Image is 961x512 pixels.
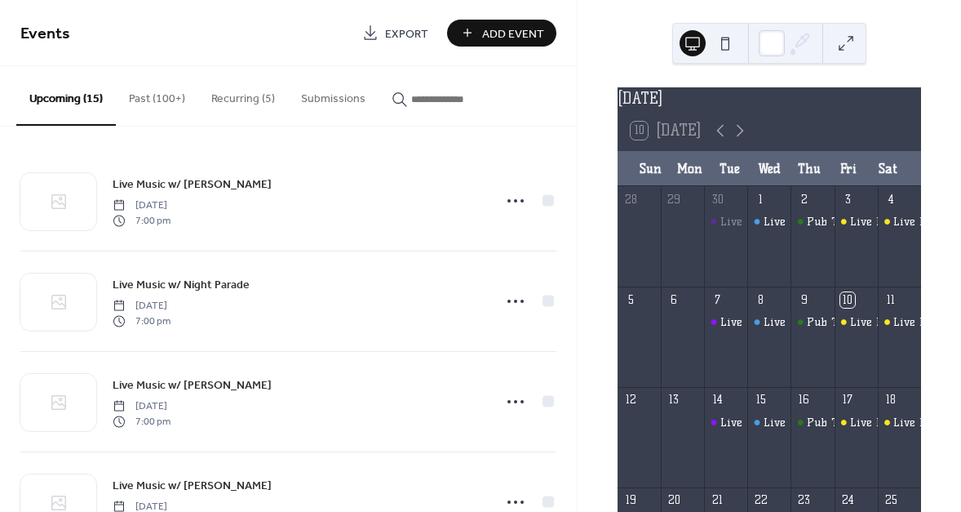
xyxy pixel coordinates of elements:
[710,151,750,186] div: Tue
[883,292,898,307] div: 11
[835,414,878,430] div: Live Music w/ Casey Stickley
[747,414,790,430] div: Live Music w/ Rick Berthod Band
[797,393,812,407] div: 16
[883,493,898,508] div: 25
[720,213,891,229] div: Live Music w/ [PERSON_NAME]
[747,314,790,330] div: Live Music w/ Rick Berthod Band
[840,192,855,207] div: 3
[883,192,898,207] div: 4
[710,493,724,508] div: 21
[840,493,855,508] div: 24
[116,66,198,124] button: Past (100+)
[835,314,878,330] div: Live Music w/ Swetty Petty
[113,478,272,495] span: Live Music w/ [PERSON_NAME]
[868,151,908,186] div: Sat
[113,277,250,294] span: Live Music w/ Night Parade
[623,292,638,307] div: 5
[198,66,288,124] button: Recurring (5)
[797,493,812,508] div: 23
[807,414,863,430] div: Pub Trivia
[878,314,921,330] div: Live Music w/ Night Parade
[710,192,724,207] div: 30
[878,414,921,430] div: Live Music w/ Ritmo Habanero
[447,20,556,47] button: Add Event
[750,151,790,186] div: Wed
[840,393,855,407] div: 17
[113,198,170,213] span: [DATE]
[113,314,170,328] span: 7:00 pm
[666,393,681,407] div: 13
[113,213,170,228] span: 7:00 pm
[113,376,272,394] a: Live Music w/ [PERSON_NAME]
[704,414,747,430] div: Live Music w/ Jim Lind
[720,314,891,330] div: Live Music w/ [PERSON_NAME]
[113,176,272,194] span: Live Music w/ [PERSON_NAME]
[623,493,638,508] div: 19
[878,213,921,229] div: Live Music w/ Rick Berthod Band
[807,314,863,330] div: Pub Trivia
[288,66,379,124] button: Submissions
[835,213,878,229] div: Live Music w/ Critical Ways
[113,476,272,495] a: Live Music w/ [PERSON_NAME]
[840,292,855,307] div: 10
[666,493,681,508] div: 20
[710,292,724,307] div: 7
[883,393,898,407] div: 18
[113,414,170,429] span: 7:00 pm
[623,192,638,207] div: 28
[113,175,272,194] a: Live Music w/ [PERSON_NAME]
[720,414,891,430] div: Live Music w/ [PERSON_NAME]
[789,151,829,186] div: Thu
[790,414,834,430] div: Pub Trivia
[829,151,869,186] div: Fri
[113,399,170,414] span: [DATE]
[631,151,671,186] div: Sun
[113,275,250,294] a: Live Music w/ Night Parade
[790,314,834,330] div: Pub Trivia
[482,25,544,42] span: Add Event
[113,299,170,314] span: [DATE]
[710,393,724,407] div: 14
[704,213,747,229] div: Live Music w/ Jim Lind
[16,66,116,126] button: Upcoming (15)
[753,393,768,407] div: 15
[618,87,921,111] div: [DATE]
[797,192,812,207] div: 2
[20,18,70,50] span: Events
[666,292,681,307] div: 6
[790,213,834,229] div: Pub Trivia
[807,213,863,229] div: Pub Trivia
[670,151,710,186] div: Mon
[666,192,681,207] div: 29
[113,377,272,394] span: Live Music w/ [PERSON_NAME]
[350,20,441,47] a: Export
[385,25,428,42] span: Export
[753,292,768,307] div: 8
[747,213,790,229] div: Live Music w/ Rick Berthod Band
[753,493,768,508] div: 22
[797,292,812,307] div: 9
[704,314,747,330] div: Live Music w/ Jim Lind
[623,393,638,407] div: 12
[753,192,768,207] div: 1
